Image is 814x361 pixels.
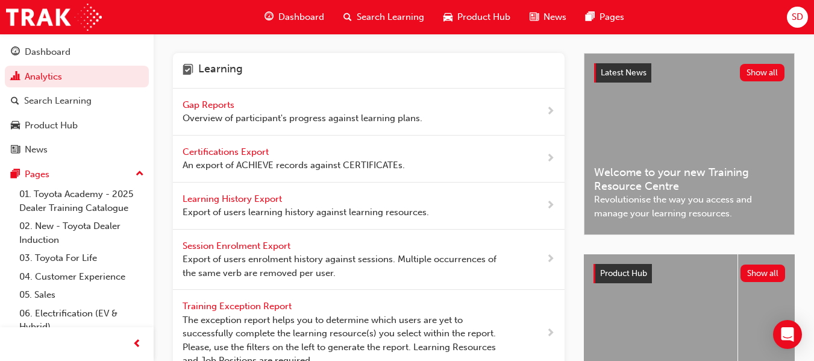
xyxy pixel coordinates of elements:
[5,163,149,186] button: Pages
[11,145,20,155] span: news-icon
[740,265,786,282] button: Show all
[357,10,424,24] span: Search Learning
[183,206,429,219] span: Export of users learning history against learning resources.
[255,5,334,30] a: guage-iconDashboard
[5,41,149,63] a: Dashboard
[594,193,784,220] span: Revolutionise the way you access and manage your learning resources.
[183,111,422,125] span: Overview of participant's progress against learning plans.
[25,45,70,59] div: Dashboard
[546,151,555,166] span: next-icon
[173,230,565,290] a: Session Enrolment Export Export of users enrolment history against sessions. Multiple occurrences...
[584,53,795,235] a: Latest NewsShow allWelcome to your new Training Resource CentreRevolutionise the way you access a...
[5,39,149,163] button: DashboardAnalyticsSearch LearningProduct HubNews
[593,264,785,283] a: Product HubShow all
[343,10,352,25] span: search-icon
[183,63,193,78] span: learning-icon
[443,10,452,25] span: car-icon
[546,198,555,213] span: next-icon
[14,217,149,249] a: 02. New - Toyota Dealer Induction
[546,104,555,119] span: next-icon
[792,10,803,24] span: SD
[600,268,647,278] span: Product Hub
[5,90,149,112] a: Search Learning
[183,146,271,157] span: Certifications Export
[173,183,565,230] a: Learning History Export Export of users learning history against learning resources.next-icon
[594,166,784,193] span: Welcome to your new Training Resource Centre
[5,139,149,161] a: News
[11,121,20,131] span: car-icon
[543,10,566,24] span: News
[740,64,785,81] button: Show all
[183,253,507,280] span: Export of users enrolment history against sessions. Multiple occurrences of the same verb are rem...
[11,169,20,180] span: pages-icon
[183,159,405,172] span: An export of ACHIEVE records against CERTIFICATEs.
[586,10,595,25] span: pages-icon
[14,268,149,286] a: 04. Customer Experience
[530,10,539,25] span: news-icon
[183,240,293,251] span: Session Enrolment Export
[334,5,434,30] a: search-iconSearch Learning
[14,249,149,268] a: 03. Toyota For Life
[600,10,624,24] span: Pages
[133,337,142,352] span: prev-icon
[546,326,555,341] span: next-icon
[136,166,144,182] span: up-icon
[594,63,784,83] a: Latest NewsShow all
[183,193,284,204] span: Learning History Export
[601,67,647,78] span: Latest News
[183,301,294,312] span: Training Exception Report
[173,136,565,183] a: Certifications Export An export of ACHIEVE records against CERTIFICATEs.next-icon
[24,94,92,108] div: Search Learning
[173,89,565,136] a: Gap Reports Overview of participant's progress against learning plans.next-icon
[14,286,149,304] a: 05. Sales
[198,63,243,78] h4: Learning
[183,99,237,110] span: Gap Reports
[14,304,149,336] a: 06. Electrification (EV & Hybrid)
[25,119,78,133] div: Product Hub
[14,185,149,217] a: 01. Toyota Academy - 2025 Dealer Training Catalogue
[5,115,149,137] a: Product Hub
[520,5,576,30] a: news-iconNews
[265,10,274,25] span: guage-icon
[773,320,802,349] div: Open Intercom Messenger
[434,5,520,30] a: car-iconProduct Hub
[576,5,634,30] a: pages-iconPages
[546,252,555,267] span: next-icon
[25,143,48,157] div: News
[11,47,20,58] span: guage-icon
[457,10,510,24] span: Product Hub
[787,7,808,28] button: SD
[6,4,102,31] img: Trak
[25,168,49,181] div: Pages
[11,72,20,83] span: chart-icon
[5,66,149,88] a: Analytics
[11,96,19,107] span: search-icon
[278,10,324,24] span: Dashboard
